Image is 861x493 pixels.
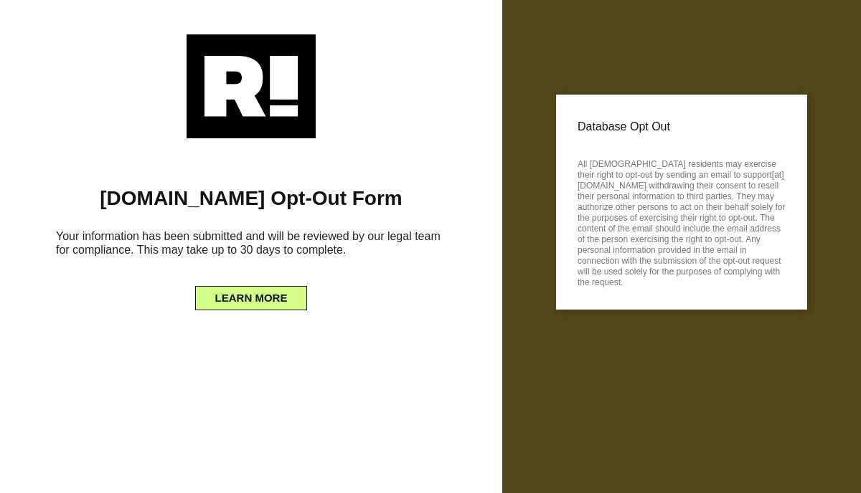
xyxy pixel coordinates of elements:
[22,186,481,211] h1: [DOMAIN_NAME] Opt-Out Form
[195,288,308,300] a: LEARN MORE
[578,155,786,288] p: All [DEMOGRAPHIC_DATA] residents may exercise their right to opt-out by sending an email to suppo...
[187,34,316,138] img: Retention.com
[195,286,308,310] button: LEARN MORE
[578,116,786,138] p: Database Opt Out
[22,224,481,268] h6: Your information has been submitted and will be reviewed by our legal team for compliance. This m...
